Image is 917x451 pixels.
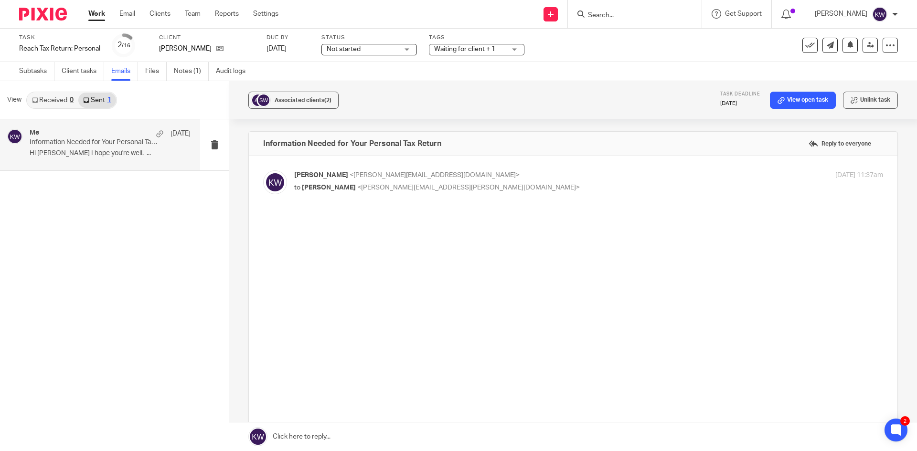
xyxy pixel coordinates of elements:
[7,95,21,105] span: View
[835,170,883,180] p: [DATE] 11:37am
[7,129,22,144] img: svg%3E
[70,97,74,104] div: 0
[720,92,760,96] span: Task deadline
[263,170,287,194] img: svg%3E
[174,62,209,81] a: Notes (1)
[843,92,898,109] button: Unlink task
[806,136,874,151] label: Reply to everyone
[275,97,331,103] span: Associated clients
[770,92,836,109] a: View open task
[185,9,201,19] a: Team
[30,129,39,137] h4: Me
[159,34,255,42] label: Client
[119,9,135,19] a: Email
[357,184,580,191] span: <[PERSON_NAME][EMAIL_ADDRESS][PERSON_NAME][DOMAIN_NAME]>
[327,46,361,52] span: Not started
[149,9,171,19] a: Clients
[248,92,339,109] button: Associated clients(2)
[19,62,54,81] a: Subtasks
[251,93,265,107] img: svg%3E
[19,34,100,42] label: Task
[30,149,191,157] p: Hi [PERSON_NAME] I hope you're well. ...
[321,34,417,42] label: Status
[815,9,867,19] p: [PERSON_NAME]
[725,10,762,17] span: Get Support
[111,62,138,81] a: Emails
[145,62,167,81] a: Files
[88,9,105,19] a: Work
[117,40,130,51] div: 2
[267,34,309,42] label: Due by
[294,172,348,178] span: [PERSON_NAME]
[159,44,212,53] p: [PERSON_NAME]
[900,416,910,426] div: 2
[171,129,191,138] p: [DATE]
[294,184,300,191] span: to
[215,9,239,19] a: Reports
[19,44,100,53] div: Reach Tax Return: Personal
[324,97,331,103] span: (2)
[256,93,271,107] img: svg%3E
[253,9,278,19] a: Settings
[62,62,104,81] a: Client tasks
[587,11,673,20] input: Search
[107,97,111,104] div: 1
[19,8,67,21] img: Pixie
[267,45,287,52] span: [DATE]
[78,93,116,108] a: Sent1
[302,184,356,191] span: [PERSON_NAME]
[720,100,760,107] p: [DATE]
[872,7,887,22] img: svg%3E
[216,62,253,81] a: Audit logs
[429,34,524,42] label: Tags
[434,46,495,52] span: Waiting for client + 1
[27,93,78,108] a: Received0
[350,172,520,178] span: <[PERSON_NAME][EMAIL_ADDRESS][DOMAIN_NAME]>
[122,43,130,48] small: /16
[30,138,159,147] p: Information Needed for Your Personal Tax Return
[263,139,441,148] h4: Information Needed for Your Personal Tax Return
